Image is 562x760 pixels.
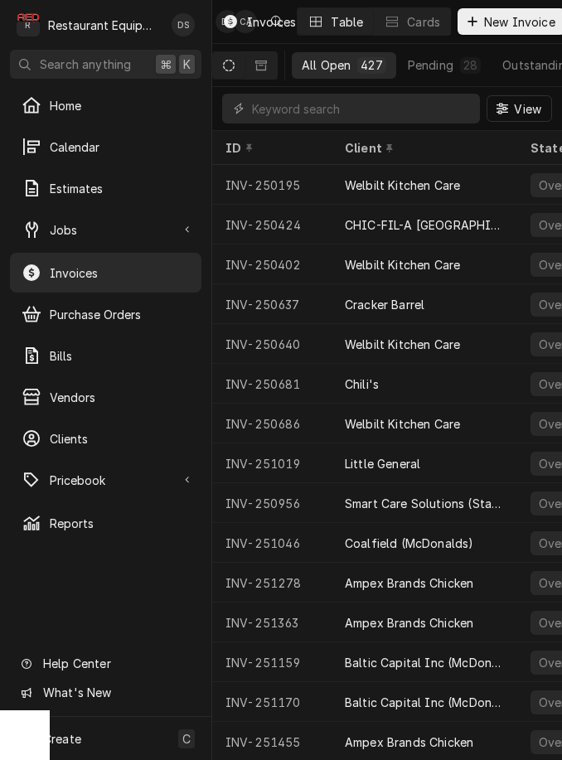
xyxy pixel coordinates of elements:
[160,56,172,73] span: ⌘
[50,306,190,323] span: Purchase Orders
[345,336,460,353] div: Welbilt Kitchen Care
[10,336,201,375] a: Bills
[408,56,453,74] div: Pending
[216,10,239,33] div: Derek Stewart's Avatar
[302,56,351,74] div: All Open
[345,495,504,512] div: Smart Care Solutions (Starbucks Corporate)
[50,472,177,489] span: Pricebook
[212,364,332,404] div: INV-250681
[212,603,332,642] div: INV-251363
[10,253,201,293] a: Invoices
[212,642,332,682] div: INV-251159
[264,8,290,35] button: Open search
[43,732,81,746] span: Create
[345,733,473,751] div: Ampex Brands Chicken
[345,256,460,274] div: Welbilt Kitchen Care
[10,460,201,500] a: Go to Pricebook
[212,563,332,603] div: INV-251278
[216,10,239,33] div: DS
[345,216,504,234] div: CHIC-FIL-A [GEOGRAPHIC_DATA]
[331,13,363,31] div: Table
[487,95,552,122] button: View
[212,165,332,205] div: INV-250195
[10,210,201,249] a: Go to Jobs
[50,347,190,365] span: Bills
[182,730,191,748] span: C
[511,100,545,118] span: View
[481,13,559,31] span: New Invoice
[212,404,332,443] div: INV-250686
[212,483,332,523] div: INV-250956
[17,13,40,36] div: R
[10,419,201,458] a: Clients
[50,264,190,282] span: Invoices
[10,168,201,208] a: Estimates
[50,515,190,532] span: Reports
[212,523,332,563] div: INV-251046
[43,684,191,701] span: What's New
[345,375,379,393] div: Chili's
[40,56,131,73] span: Search anything
[50,389,190,406] span: Vendors
[212,284,332,324] div: INV-250637
[10,294,201,334] a: Purchase Orders
[17,13,40,36] div: Restaurant Equipment Diagnostics's Avatar
[50,430,190,448] span: Clients
[10,85,201,125] a: Home
[183,56,191,73] span: K
[10,679,201,706] a: Go to What's New
[50,138,190,156] span: Calendar
[172,13,195,36] div: Derek Stewart's Avatar
[10,50,201,79] button: Search anything⌘K
[50,97,190,114] span: Home
[361,56,382,74] div: 427
[10,503,201,543] a: Reports
[345,139,501,157] div: Client
[50,221,177,239] span: Jobs
[345,654,504,671] div: Baltic Capital Inc (McDonalds Group)
[172,13,195,36] div: DS
[234,10,257,33] div: CA
[43,655,191,672] span: Help Center
[345,614,473,632] div: Ampex Brands Chicken
[345,574,473,592] div: Ampex Brands Chicken
[10,650,201,677] a: Go to Help Center
[50,180,190,197] span: Estimates
[234,10,257,33] div: Chrissy Adams's Avatar
[10,377,201,417] a: Vendors
[463,56,477,74] div: 28
[345,535,473,552] div: Coalfield (McDonalds)
[252,94,472,123] input: Keyword search
[345,415,460,433] div: Welbilt Kitchen Care
[10,127,201,167] a: Calendar
[225,139,315,157] div: ID
[48,17,158,34] div: Restaurant Equipment Diagnostics
[212,682,332,722] div: INV-251170
[345,296,424,313] div: Cracker Barrel
[407,13,440,31] div: Cards
[345,177,460,194] div: Welbilt Kitchen Care
[212,205,332,244] div: INV-250424
[345,455,420,472] div: Little General
[212,244,332,284] div: INV-250402
[212,324,332,364] div: INV-250640
[212,443,332,483] div: INV-251019
[345,694,504,711] div: Baltic Capital Inc (McDonalds Group)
